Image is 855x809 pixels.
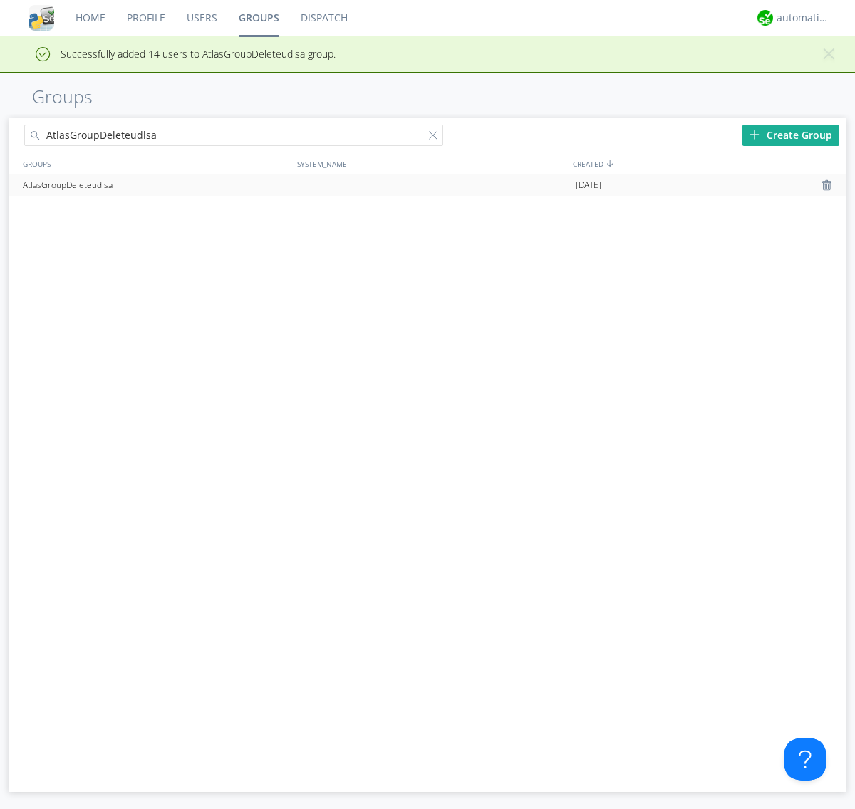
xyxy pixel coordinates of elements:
[9,174,846,196] a: AtlasGroupDeleteudlsa[DATE]
[750,130,760,140] img: plus.svg
[576,174,601,196] span: [DATE]
[11,47,336,61] span: Successfully added 14 users to AtlasGroupDeleteudlsa group.
[784,738,826,781] iframe: Toggle Customer Support
[19,174,294,196] div: AtlasGroupDeleteudlsa
[757,10,773,26] img: d2d01cd9b4174d08988066c6d424eccd
[24,125,443,146] input: Search groups
[777,11,830,25] div: automation+atlas
[294,153,569,174] div: SYSTEM_NAME
[569,153,846,174] div: CREATED
[19,153,290,174] div: GROUPS
[742,125,839,146] div: Create Group
[28,5,54,31] img: cddb5a64eb264b2086981ab96f4c1ba7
